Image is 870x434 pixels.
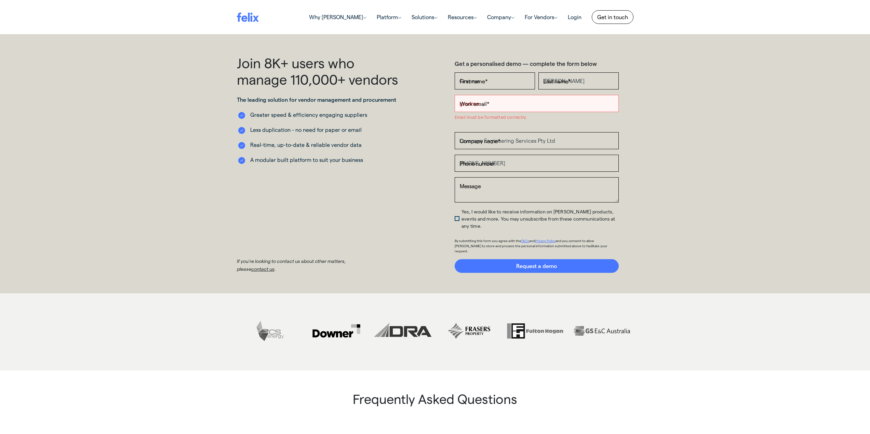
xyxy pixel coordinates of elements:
[443,10,482,24] a: Resources
[455,259,619,273] input: Request a demo
[251,266,275,272] a: contact us
[504,316,567,346] img: Fulton-Hogan-BW-168-90-l
[563,10,587,24] a: Login
[239,316,302,346] img: cs energy
[529,239,535,243] span: and
[406,10,443,24] a: Solutions
[237,12,259,22] img: felix logo
[592,10,633,24] a: Get in touch
[521,239,529,243] a: T&Cs
[237,96,396,103] strong: The leading solution for vendor management and procurement
[237,257,374,273] p: If you're looking to contact us about other matters, please .
[371,316,434,346] img: dra_logo-B&W
[455,114,527,121] label: Email must be formatted correctly.
[304,10,372,24] a: Why [PERSON_NAME]
[237,55,401,87] h1: Join 8K+ users who manage 110,000+ vendors
[237,111,401,119] li: Greater speed & efficiency engaging suppliers
[305,316,368,346] img: downer
[237,156,401,164] li: A modular built platform to suit your business
[237,391,633,412] h3: Frequently Asked Questions
[570,316,633,346] img: G&S-B&W
[455,60,597,67] strong: Get a personalised demo — complete the form below
[455,239,521,243] span: By submitting this form you agree with the
[237,126,401,134] li: Less duplication - no need for paper or email
[372,10,406,24] a: Platform
[237,141,401,149] li: Real-time, up-to-date & reliable vendor data
[461,209,615,229] span: Yes, I would like to receive information on [PERSON_NAME] products, events and more. You may unsu...
[455,239,607,253] span: and you consent to allow [PERSON_NAME] to store and process the personal information submitted ab...
[438,316,500,346] img: frasers logo
[482,10,520,24] a: Company
[535,239,556,243] a: Privacy Policy
[520,10,563,24] a: For Vendors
